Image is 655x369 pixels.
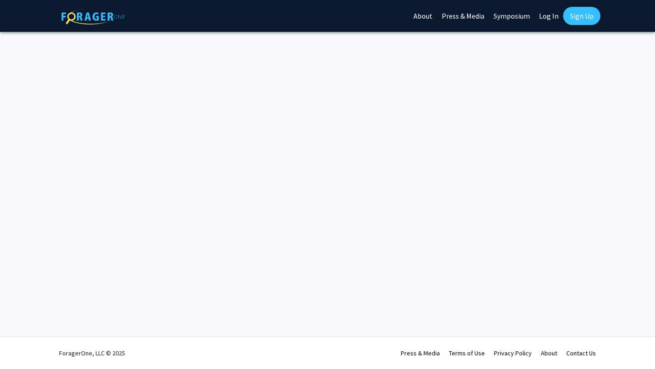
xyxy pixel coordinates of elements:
a: About [541,349,557,357]
a: Press & Media [401,349,440,357]
img: ForagerOne Logo [61,9,125,25]
a: Contact Us [566,349,596,357]
a: Privacy Policy [494,349,532,357]
div: ForagerOne, LLC © 2025 [59,337,125,369]
a: Terms of Use [449,349,485,357]
a: Sign Up [563,7,600,25]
